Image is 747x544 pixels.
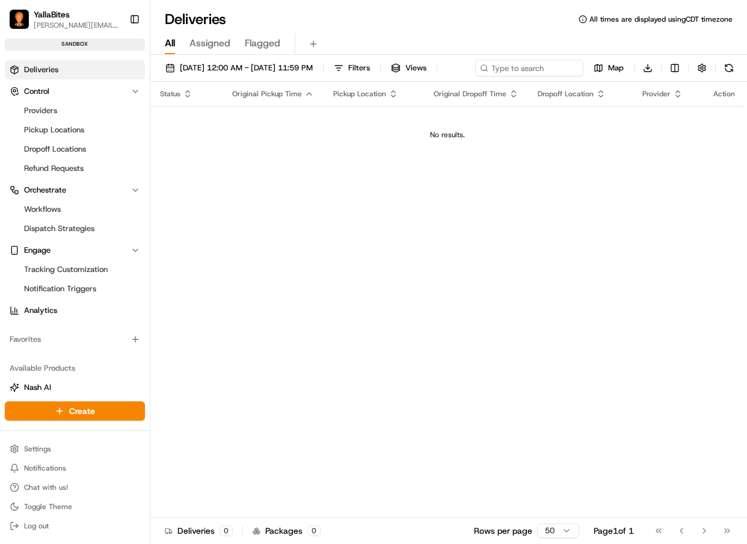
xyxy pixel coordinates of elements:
span: Filters [348,63,370,73]
span: Nash AI [24,382,51,393]
span: Knowledge Base [24,175,92,187]
button: Control [5,82,145,101]
span: Create [69,405,95,417]
div: Packages [253,525,321,537]
span: Control [24,86,49,97]
span: Dropoff Locations [24,144,86,155]
button: Chat with us! [5,479,145,496]
span: Dispatch Strategies [24,223,94,234]
button: Toggle Theme [5,498,145,515]
span: Notifications [24,463,66,473]
span: Analytics [24,305,57,316]
div: sandbox [5,39,145,51]
div: No results. [155,130,740,140]
a: Providers [19,102,131,119]
span: Provider [642,89,671,99]
button: Map [588,60,629,76]
span: Original Dropoff Time [434,89,506,99]
a: Analytics [5,301,145,320]
a: Workflows [19,201,131,218]
span: Tracking Customization [24,264,108,275]
a: Refund Requests [19,160,131,177]
span: Toggle Theme [24,502,72,512]
span: Status [160,89,180,99]
a: 📗Knowledge Base [7,170,97,191]
img: Nash [12,12,36,36]
span: Pickup Locations [24,125,84,135]
button: Log out [5,518,145,534]
p: Rows per page [474,525,532,537]
button: Orchestrate [5,181,145,200]
div: 0 [220,525,233,536]
div: Available Products [5,359,145,378]
span: All times are displayed using CDT timezone [589,14,733,24]
span: Views [405,63,426,73]
span: Original Pickup Time [232,89,302,99]
span: Pylon [120,204,146,213]
div: 📗 [12,176,22,185]
a: 💻API Documentation [97,170,198,191]
span: Deliveries [24,64,58,75]
img: 1736555255976-a54dd68f-1ca7-489b-9aae-adbdc363a1c4 [12,115,34,137]
button: [DATE] 12:00 AM - [DATE] 11:59 PM [160,60,318,76]
span: Orchestrate [24,185,66,196]
a: Nash AI [10,382,140,393]
button: Engage [5,241,145,260]
a: Deliveries [5,60,145,79]
button: Start new chat [204,119,219,133]
span: Map [608,63,624,73]
div: 💻 [102,176,111,185]
button: Refresh [721,60,737,76]
a: Dropoff Locations [19,141,131,158]
span: Engage [24,245,51,256]
span: All [165,36,175,51]
span: Dropoff Location [538,89,594,99]
button: Filters [328,60,375,76]
button: Notifications [5,460,145,477]
div: We're available if you need us! [41,127,152,137]
div: 0 [307,525,321,536]
span: [DATE] 12:00 AM - [DATE] 11:59 PM [180,63,313,73]
button: Settings [5,440,145,457]
input: Got a question? Start typing here... [31,78,217,90]
button: Nash AI [5,378,145,397]
button: YallaBitesYallaBites[PERSON_NAME][EMAIL_ADDRESS][DOMAIN_NAME] [5,5,124,34]
span: API Documentation [114,175,193,187]
div: Start new chat [41,115,197,127]
input: Type to search [475,60,583,76]
p: Welcome 👋 [12,48,219,67]
button: Views [386,60,432,76]
a: Dispatch Strategies [19,220,131,237]
span: Refund Requests [24,163,84,174]
div: Favorites [5,330,145,349]
button: [PERSON_NAME][EMAIL_ADDRESS][DOMAIN_NAME] [34,20,120,30]
span: Providers [24,105,57,116]
div: Page 1 of 1 [594,525,634,537]
span: Assigned [189,36,230,51]
span: Flagged [245,36,280,51]
a: Pickup Locations [19,122,131,138]
h1: Deliveries [165,10,226,29]
div: Deliveries [165,525,233,537]
span: Settings [24,444,51,454]
button: YallaBites [34,8,70,20]
button: Create [5,401,145,421]
span: Log out [24,521,49,531]
span: Notification Triggers [24,283,96,294]
a: Notification Triggers [19,280,131,297]
span: Pickup Location [333,89,386,99]
a: Powered byPylon [85,203,146,213]
span: Workflows [24,204,61,215]
a: Tracking Customization [19,261,131,278]
span: Chat with us! [24,483,68,492]
img: YallaBites [10,10,29,29]
div: Action [713,89,735,99]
